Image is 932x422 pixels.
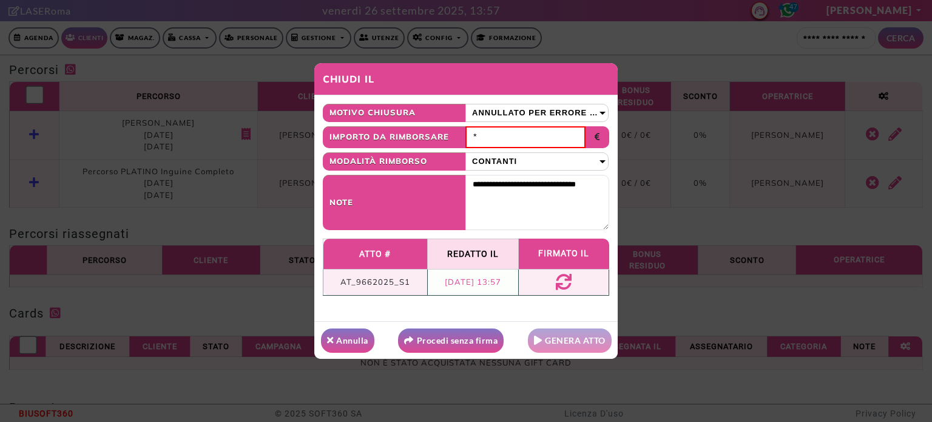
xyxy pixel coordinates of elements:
td: AT_9662025_S1 [323,269,428,296]
span: Modalità rimborso [329,155,427,168]
h4: Chiudi il [323,72,374,86]
span: Motivo chiusura [329,107,416,119]
span: Annullato per errore creazione [472,106,602,120]
a: [DATE] 13:57 [445,277,501,287]
th: REDATTO IL [427,239,519,269]
button: Annulla [321,328,374,353]
span: Note [329,197,353,209]
th: ATTO # [323,239,428,269]
button: Procedi senza firma [398,328,504,353]
span: Importo da rimborsare [329,131,449,143]
th: FIRMATO IL [519,239,609,269]
span: Contanti [472,155,517,168]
